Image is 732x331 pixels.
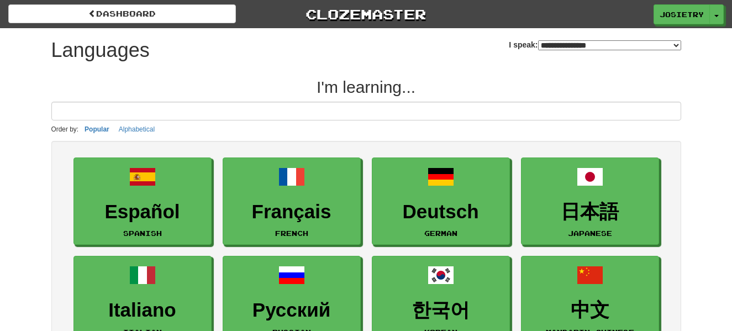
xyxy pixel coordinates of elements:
[252,4,480,24] a: Clozemaster
[509,39,681,50] label: I speak:
[229,201,355,223] h3: Français
[372,157,510,245] a: DeutschGerman
[229,300,355,321] h3: Русский
[51,39,150,61] h1: Languages
[81,123,113,135] button: Popular
[275,229,308,237] small: French
[378,201,504,223] h3: Deutsch
[123,229,162,237] small: Spanish
[80,201,206,223] h3: Español
[51,125,79,133] small: Order by:
[660,9,704,19] span: josietry
[51,78,681,96] h2: I'm learning...
[527,300,653,321] h3: 中文
[521,157,659,245] a: 日本語Japanese
[568,229,612,237] small: Japanese
[8,4,236,23] a: dashboard
[527,201,653,223] h3: 日本語
[378,300,504,321] h3: 한국어
[538,40,681,50] select: I speak:
[73,157,212,245] a: EspañolSpanish
[424,229,457,237] small: German
[80,300,206,321] h3: Italiano
[115,123,158,135] button: Alphabetical
[654,4,710,24] a: josietry
[223,157,361,245] a: FrançaisFrench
